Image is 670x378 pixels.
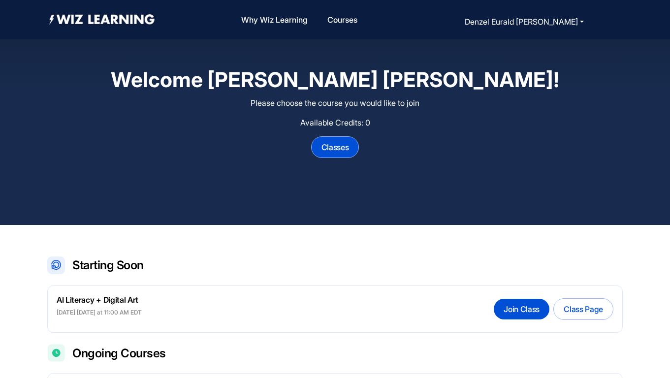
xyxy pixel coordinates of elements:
[72,346,166,361] h2: Ongoing Courses
[462,15,587,29] button: Denzel Eurald [PERSON_NAME]
[323,9,361,31] a: Courses
[494,299,549,319] button: Join Class
[57,295,142,306] h2: AI Literacy + Digital Art
[74,97,597,109] p: Please choose the course you would like to join
[311,136,359,158] button: Classes
[72,257,144,273] h2: Starting Soon
[237,9,312,31] a: Why Wiz Learning
[553,298,613,320] button: Class Page
[74,67,597,93] h2: Welcome [PERSON_NAME] [PERSON_NAME]!
[57,309,142,315] p: [DATE] [DATE] at 11:00 AM EDT
[74,117,597,128] p: Available Credits: 0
